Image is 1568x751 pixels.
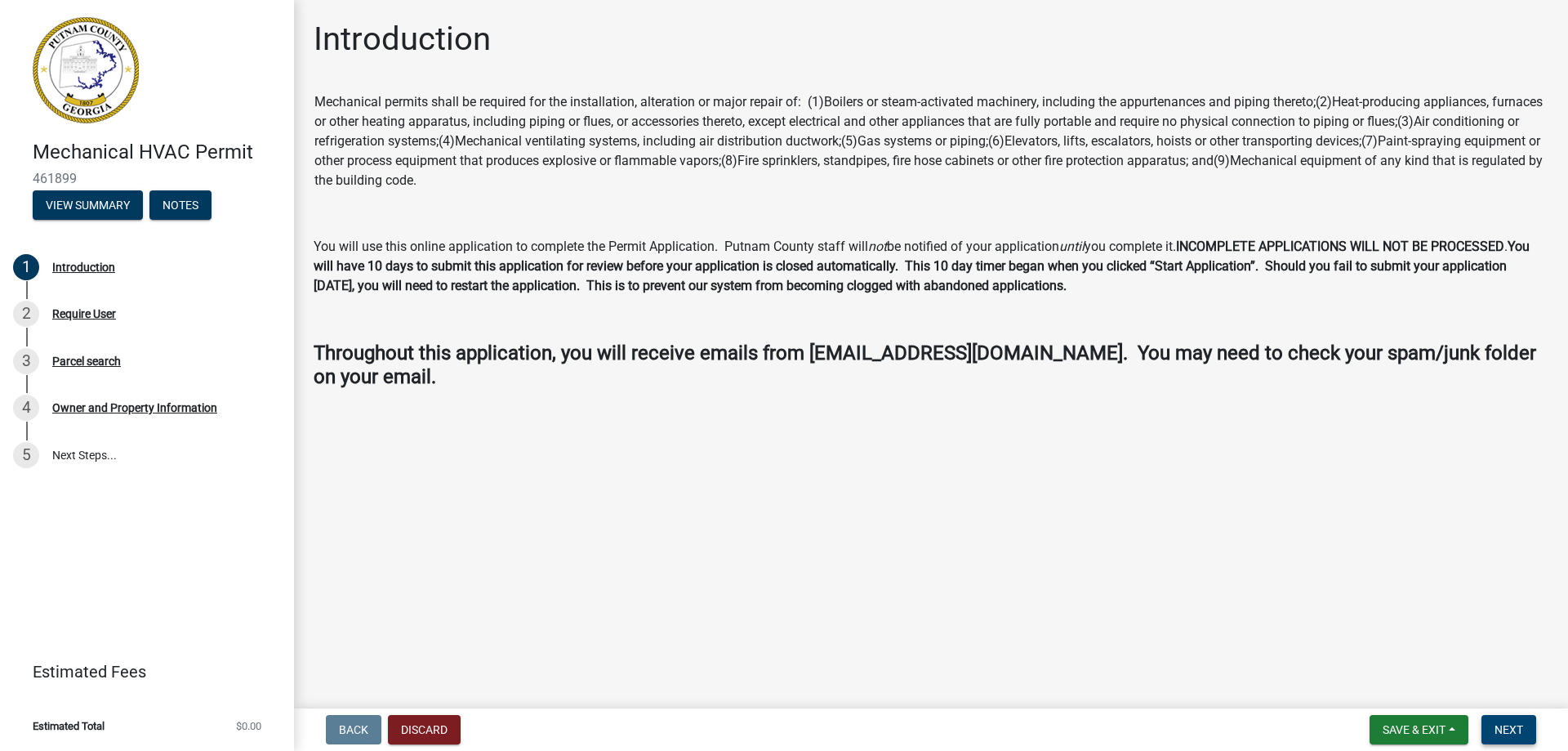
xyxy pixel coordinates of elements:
h4: Mechanical HVAC Permit [33,141,281,164]
div: 3 [13,348,39,374]
strong: Throughout this application, you will receive emails from [EMAIL_ADDRESS][DOMAIN_NAME]. You may n... [314,342,1536,388]
button: Next [1481,715,1536,744]
span: Save & Exit [1383,723,1445,736]
span: Back [339,723,368,736]
span: 461899 [33,171,261,186]
strong: INCOMPLETE APPLICATIONS WILL NOT BE PROCESSED [1176,239,1504,254]
div: Owner and Property Information [52,402,217,413]
p: You will use this online application to complete the Permit Application. Putnam County staff will... [314,237,1548,296]
button: Back [326,715,381,744]
wm-modal-confirm: Notes [149,199,212,212]
wm-modal-confirm: Summary [33,199,143,212]
span: $0.00 [236,721,261,731]
td: Mechanical permits shall be required for the installation, alteration or major repair of: (1)Boil... [314,92,1548,191]
div: 4 [13,395,39,421]
span: Estimated Total [33,721,105,731]
button: Discard [388,715,461,744]
strong: You will have 10 days to submit this application for review before your application is closed aut... [314,239,1530,293]
div: 1 [13,254,39,280]
i: until [1059,239,1085,254]
button: Notes [149,190,212,220]
div: Require User [52,308,116,320]
button: View Summary [33,190,143,220]
div: Introduction [52,262,115,273]
img: Putnam County, Georgia [33,17,139,123]
a: Estimated Fees [13,655,268,688]
span: Next [1494,723,1523,736]
div: 5 [13,442,39,468]
h1: Introduction [314,20,491,59]
div: Parcel search [52,355,121,367]
div: 2 [13,301,39,327]
button: Save & Exit [1370,715,1468,744]
i: not [868,239,887,254]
